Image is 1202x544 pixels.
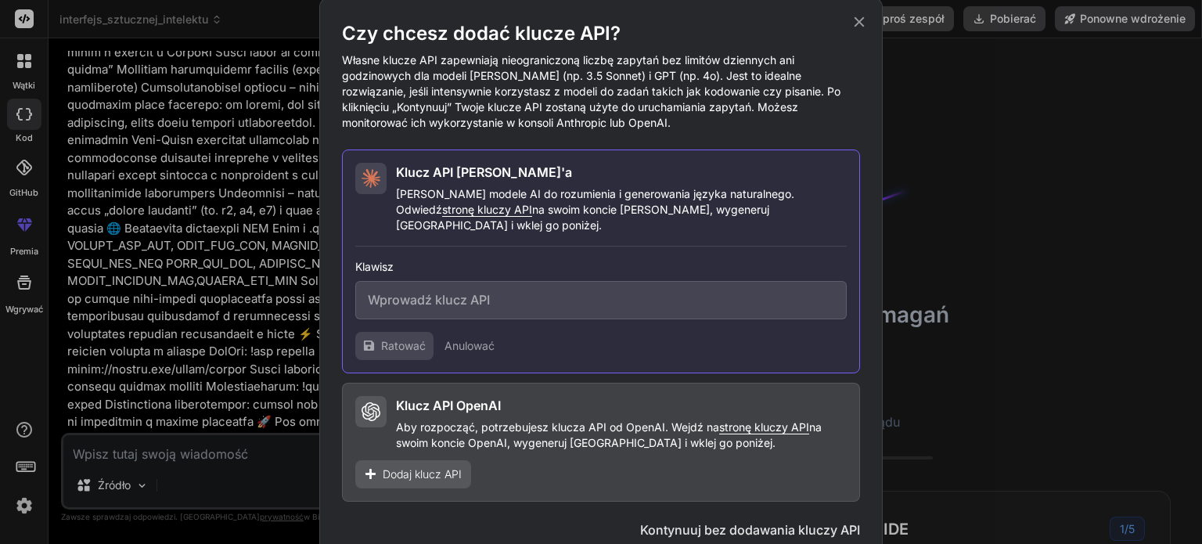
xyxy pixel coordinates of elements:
font: Anulować [444,339,495,352]
font: Czy chcesz dodać klucze API? [342,22,621,45]
button: Anulować [444,338,495,354]
button: Ratować [355,332,434,360]
font: Aby rozpocząć, potrzebujesz klucza API od OpenAI. Wejdź na [396,420,719,434]
font: Dodaj klucz API [383,467,462,481]
font: stronę kluczy API [719,420,809,434]
font: Własne klucze API zapewniają nieograniczoną liczbę zapytań bez limitów dziennych ani godzinowych ... [342,53,840,129]
font: na swoim koncie [PERSON_NAME], wygeneruj [GEOGRAPHIC_DATA] i wklej go poniżej. [396,203,769,232]
font: Klucz API OpenAI [396,398,501,413]
font: Kontynuuj bez dodawania kluczy API [640,522,860,538]
font: stronę kluczy API [442,203,532,216]
input: Wprowadź klucz API [355,281,847,319]
button: Kontynuuj bez dodawania kluczy API [640,521,860,539]
font: [PERSON_NAME] modele AI do rozumienia i generowania języka naturalnego. Odwiedź [396,187,794,216]
font: Ratować [381,339,426,352]
font: Klucz API [PERSON_NAME]'a [396,164,572,180]
font: Klawisz [355,260,394,273]
font: na swoim koncie OpenAI, wygeneruj [GEOGRAPHIC_DATA] i wklej go poniżej. [396,420,822,449]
